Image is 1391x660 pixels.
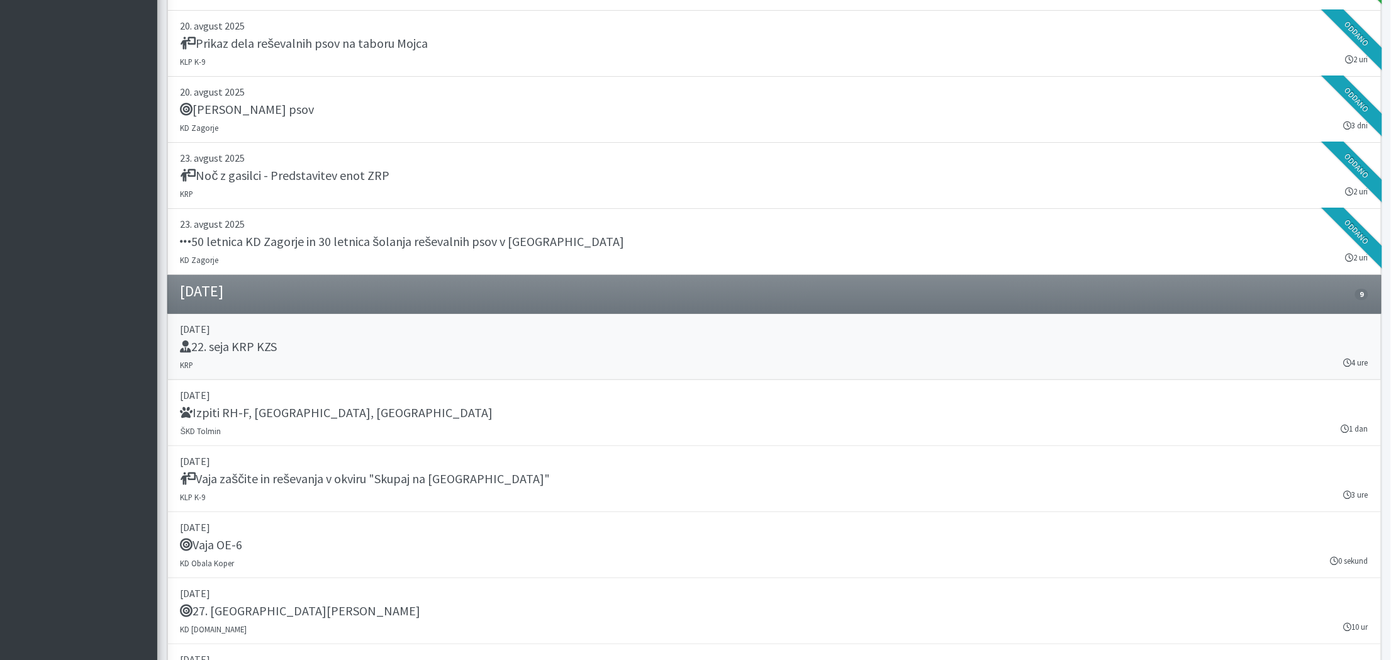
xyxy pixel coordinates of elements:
small: KD [DOMAIN_NAME] [181,624,247,634]
small: 4 ure [1344,357,1368,369]
small: 1 dan [1341,423,1368,435]
small: KD Zagorje [181,123,219,133]
p: 20. avgust 2025 [181,84,1368,99]
small: KRP [181,189,194,199]
small: KLP K-9 [181,492,206,502]
h5: Izpiti RH-F, [GEOGRAPHIC_DATA], [GEOGRAPHIC_DATA] [181,405,493,420]
p: 23. avgust 2025 [181,216,1368,232]
small: 10 ur [1344,621,1368,633]
a: 23. avgust 2025 Noč z gasilci - Predstavitev enot ZRP KRP 2 uri Oddano [167,143,1382,209]
h5: Noč z gasilci - Predstavitev enot ZRP [181,168,390,183]
h5: Prikaz dela reševalnih psov na taboru Mojca [181,36,428,51]
a: 20. avgust 2025 [PERSON_NAME] psov KD Zagorje 3 dni Oddano [167,77,1382,143]
a: [DATE] Vaja OE-6 KD Obala Koper 0 sekund [167,512,1382,578]
p: [DATE] [181,520,1368,535]
h5: 50 letnica KD Zagorje in 30 letnica šolanja reševalnih psov v [GEOGRAPHIC_DATA] [181,234,625,249]
small: KD Obala Koper [181,558,235,568]
a: [DATE] 27. [GEOGRAPHIC_DATA][PERSON_NAME] KD [DOMAIN_NAME] 10 ur [167,578,1382,644]
h5: Vaja zaščite in reševanja v okviru "Skupaj na [GEOGRAPHIC_DATA]" [181,471,550,486]
h5: 22. seja KRP KZS [181,339,277,354]
a: 23. avgust 2025 50 letnica KD Zagorje in 30 letnica šolanja reševalnih psov v [GEOGRAPHIC_DATA] K... [167,209,1382,275]
small: ŠKD Tolmin [181,426,221,436]
a: [DATE] 22. seja KRP KZS KRP 4 ure [167,314,1382,380]
h5: Vaja OE-6 [181,537,243,552]
a: 20. avgust 2025 Prikaz dela reševalnih psov na taboru Mojca KLP K-9 2 uri Oddano [167,11,1382,77]
p: [DATE] [181,322,1368,337]
p: [DATE] [181,586,1368,601]
span: 9 [1355,289,1368,300]
p: [DATE] [181,388,1368,403]
small: KLP K-9 [181,57,206,67]
small: KRP [181,360,194,370]
h4: [DATE] [181,282,224,301]
h5: 27. [GEOGRAPHIC_DATA][PERSON_NAME] [181,603,421,618]
h5: [PERSON_NAME] psov [181,102,315,117]
small: KD Zagorje [181,255,219,265]
p: 23. avgust 2025 [181,150,1368,165]
small: 3 ure [1344,489,1368,501]
p: 20. avgust 2025 [181,18,1368,33]
a: [DATE] Vaja zaščite in reševanja v okviru "Skupaj na [GEOGRAPHIC_DATA]" KLP K-9 3 ure [167,446,1382,512]
small: 0 sekund [1331,555,1368,567]
a: [DATE] Izpiti RH-F, [GEOGRAPHIC_DATA], [GEOGRAPHIC_DATA] ŠKD Tolmin 1 dan [167,380,1382,446]
p: [DATE] [181,454,1368,469]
